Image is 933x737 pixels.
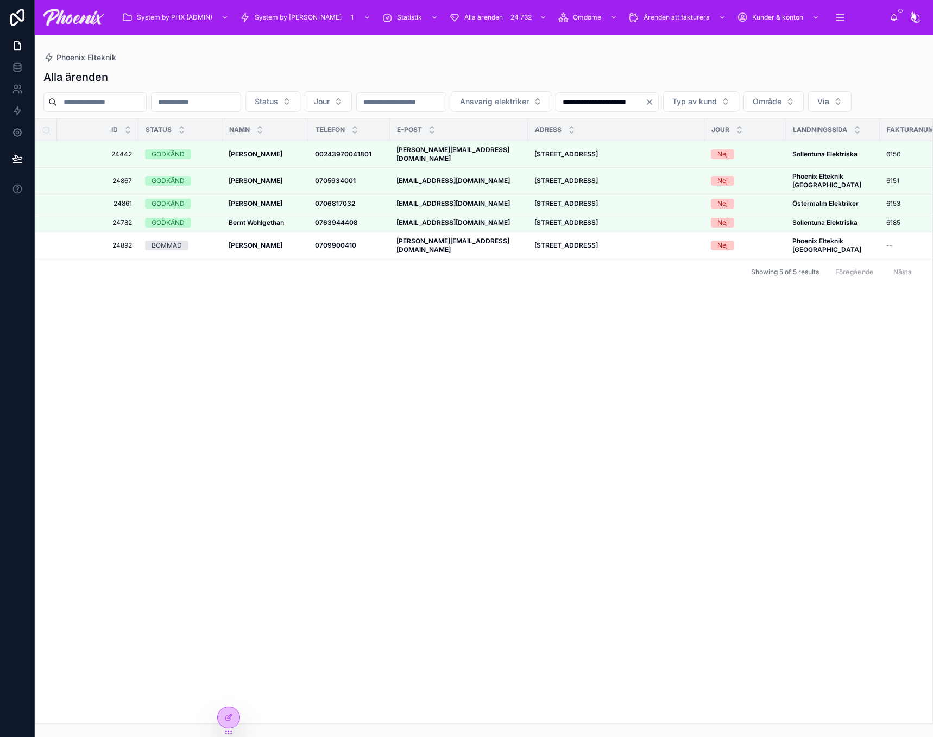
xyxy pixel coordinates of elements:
[315,177,383,185] a: 0705934001
[460,96,529,107] span: Ansvarig elektriker
[792,172,873,190] a: Phoenix Elteknik [GEOGRAPHIC_DATA]
[118,8,234,27] a: System by PHX (ADMIN)
[315,177,356,185] strong: 0705934001
[70,177,132,185] a: 24867
[663,91,739,112] button: Select Button
[534,218,598,226] strong: [STREET_ADDRESS]
[236,8,376,27] a: System by [PERSON_NAME]1
[152,149,185,159] div: GODKÄND
[315,218,383,227] a: 0763944408
[711,241,779,250] a: Nej
[886,241,893,250] span: --
[137,13,212,22] span: System by PHX (ADMIN)
[534,241,598,249] strong: [STREET_ADDRESS]
[554,8,623,27] a: Omdöme
[43,52,116,63] a: Phoenix Elteknik
[145,199,216,209] a: GODKÄND
[534,150,698,159] a: [STREET_ADDRESS]
[229,150,302,159] a: [PERSON_NAME]
[56,52,116,63] span: Phoenix Elteknik
[534,241,698,250] a: [STREET_ADDRESS]
[315,241,383,250] a: 0709900410
[792,218,858,226] strong: Sollentuna Elektriska
[717,241,728,250] div: Nej
[229,177,302,185] a: [PERSON_NAME]
[245,91,300,112] button: Select Button
[152,199,185,209] div: GODKÄND
[672,96,717,107] span: Typ av kund
[397,13,422,22] span: Statistik
[315,199,355,207] strong: 0706817032
[396,237,521,254] a: [PERSON_NAME][EMAIL_ADDRESS][DOMAIN_NAME]
[229,218,284,226] strong: Bernt Wohlgethan
[111,125,118,134] span: Id
[229,199,302,208] a: [PERSON_NAME]
[886,177,899,185] span: 6151
[396,218,521,227] a: [EMAIL_ADDRESS][DOMAIN_NAME]
[396,177,521,185] a: [EMAIL_ADDRESS][DOMAIN_NAME]
[711,218,779,228] a: Nej
[229,125,250,134] span: NAMN
[817,96,829,107] span: Via
[644,13,710,22] span: Ärenden att fakturera
[229,150,282,158] strong: [PERSON_NAME]
[43,70,108,85] h1: Alla ärenden
[535,125,562,134] span: ADRESS
[886,199,900,208] span: 6153
[792,237,861,254] strong: Phoenix Elteknik [GEOGRAPHIC_DATA]
[396,199,510,207] strong: [EMAIL_ADDRESS][DOMAIN_NAME]
[886,150,901,159] span: 6150
[397,125,422,134] span: E-POST
[43,9,104,26] img: App logo
[152,241,182,250] div: BOMMAD
[808,91,852,112] button: Select Button
[625,8,732,27] a: Ärenden att fakturera
[534,177,598,185] strong: [STREET_ADDRESS]
[645,98,658,106] button: Clear
[346,11,359,24] div: 1
[229,177,282,185] strong: [PERSON_NAME]
[792,199,873,208] a: Östermalm Elektriker
[717,199,728,209] div: Nej
[792,218,873,227] a: Sollentuna Elektriska
[534,150,598,158] strong: [STREET_ADDRESS]
[146,125,172,134] span: Status
[396,237,509,254] strong: [PERSON_NAME][EMAIL_ADDRESS][DOMAIN_NAME]
[886,218,900,227] span: 6185
[70,218,132,227] a: 24782
[711,125,729,134] span: JOUR
[145,176,216,186] a: GODKÄND
[573,13,601,22] span: Omdöme
[305,91,352,112] button: Select Button
[753,96,781,107] span: Område
[70,241,132,250] a: 24892
[396,146,521,163] a: [PERSON_NAME][EMAIL_ADDRESS][DOMAIN_NAME]
[534,199,598,207] strong: [STREET_ADDRESS]
[315,218,358,226] strong: 0763944408
[792,150,858,158] strong: Sollentuna Elektriska
[396,177,510,185] strong: [EMAIL_ADDRESS][DOMAIN_NAME]
[752,13,803,22] span: Kunder & konton
[507,11,535,24] div: 24 732
[446,8,552,27] a: Alla ärenden24 732
[792,237,873,254] a: Phoenix Elteknik [GEOGRAPHIC_DATA]
[711,199,779,209] a: Nej
[534,177,698,185] a: [STREET_ADDRESS]
[396,146,509,162] strong: [PERSON_NAME][EMAIL_ADDRESS][DOMAIN_NAME]
[396,199,521,208] a: [EMAIL_ADDRESS][DOMAIN_NAME]
[379,8,444,27] a: Statistik
[534,218,698,227] a: [STREET_ADDRESS]
[255,13,342,22] span: System by [PERSON_NAME]
[229,218,302,227] a: Bernt Wohlgethan
[315,199,383,208] a: 0706817032
[534,199,698,208] a: [STREET_ADDRESS]
[70,150,132,159] a: 24442
[113,5,890,29] div: scrollable content
[751,268,819,276] span: Showing 5 of 5 results
[792,150,873,159] a: Sollentuna Elektriska
[464,13,503,22] span: Alla ärenden
[717,218,728,228] div: Nej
